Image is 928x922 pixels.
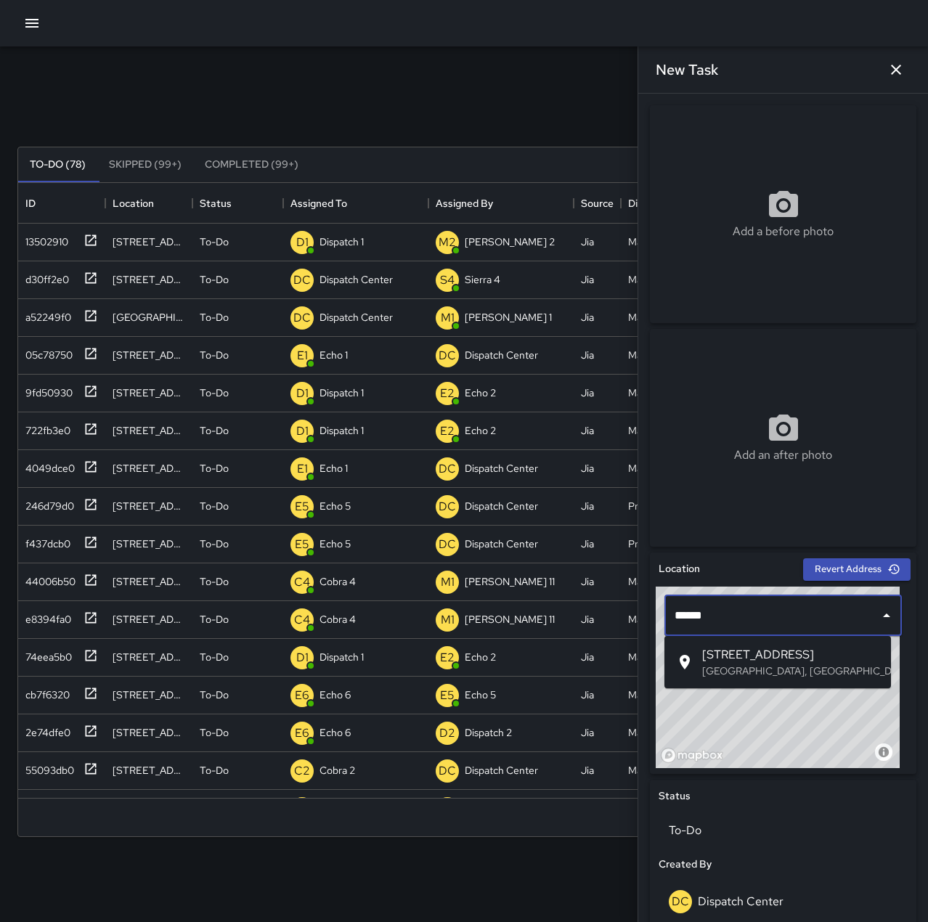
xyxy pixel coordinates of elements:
p: Dispatch Center [465,461,538,476]
p: M1 [441,611,455,629]
p: To-Do [200,763,229,778]
p: DC [439,536,456,553]
p: Echo 5 [465,688,496,702]
div: Jia [581,234,594,249]
div: Maintenance [628,423,687,438]
p: Sierra 4 [465,272,500,287]
div: 1722 Telegraph Avenue [113,310,185,325]
div: Source [581,183,614,224]
p: To-Do [200,612,229,627]
p: [GEOGRAPHIC_DATA], [GEOGRAPHIC_DATA], [GEOGRAPHIC_DATA] [702,664,879,678]
div: 102 Frank H. Ogawa Plaza [113,725,185,740]
div: 415 24th Street [113,688,185,702]
div: 13502910 [20,229,68,249]
p: DC [439,762,456,780]
div: Assigned By [436,183,493,224]
div: 349 15th Street [113,650,185,664]
p: Echo 2 [465,423,496,438]
p: D1 [296,234,309,251]
p: E6 [295,725,309,742]
p: C4 [294,611,310,629]
div: cb7f6320 [20,682,70,702]
p: To-Do [200,272,229,287]
p: Echo 6 [319,725,351,740]
p: DC [439,498,456,515]
div: 435 19th Street [113,385,185,400]
div: Maintenance [628,461,687,476]
div: Status [200,183,232,224]
div: 44006b50 [20,568,76,589]
p: To-Do [200,234,229,249]
div: Jia [581,499,594,513]
p: DC [439,460,456,478]
div: ef896c70 [20,795,70,815]
div: 9fd50930 [20,380,73,400]
p: Echo 2 [465,385,496,400]
div: Maintenance [628,688,687,702]
div: Maintenance [628,272,687,287]
div: Status [192,183,283,224]
p: [PERSON_NAME] 2 [465,234,555,249]
div: Assigned By [428,183,574,224]
p: Dispatch Center [465,763,538,778]
p: To-Do [200,461,229,476]
p: E5 [295,498,309,515]
div: Source [574,183,621,224]
p: [PERSON_NAME] 1 [465,310,552,325]
div: Maintenance [628,763,687,778]
div: d30ff2e0 [20,266,69,287]
p: Echo 5 [319,537,351,551]
div: 355 24th Street [113,461,185,476]
div: Jia [581,763,594,778]
p: [PERSON_NAME] 11 [465,612,555,627]
p: D2 [439,725,455,742]
div: Assigned To [283,183,428,224]
div: ID [18,183,105,224]
div: Jia [581,272,594,287]
p: To-Do [200,385,229,400]
div: Assigned To [290,183,347,224]
div: Jia [581,650,594,664]
button: Skipped (99+) [97,147,193,182]
p: Dispatch 1 [319,234,364,249]
div: 2300 Broadway [113,612,185,627]
div: Jia [581,310,594,325]
div: f437dcb0 [20,531,70,551]
div: Jia [581,688,594,702]
p: E2 [440,385,455,402]
div: 246d79d0 [20,493,74,513]
div: 338 24th Street [113,499,185,513]
div: 435 19th Street [113,423,185,438]
p: To-Do [200,348,229,362]
p: Dispatch Center [319,272,393,287]
div: Pressure Washing [628,537,704,551]
div: 1701 Broadway [113,763,185,778]
p: Echo 1 [319,461,348,476]
div: Location [113,183,154,224]
p: E5 [295,536,309,553]
div: Jia [581,725,594,740]
div: Maintenance [628,650,687,664]
div: Jia [581,574,594,589]
p: E1 [297,460,308,478]
div: 4049dce0 [20,455,75,476]
p: To-Do [200,310,229,325]
p: M1 [441,574,455,591]
button: Completed (99+) [193,147,310,182]
div: 2216 Broadway [113,234,185,249]
div: 1201 Franklin Street [113,348,185,362]
p: S4 [440,272,455,289]
div: Jia [581,612,594,627]
div: Maintenance [628,310,687,325]
p: To-Do [200,574,229,589]
div: e8394fa0 [20,606,71,627]
p: Echo 1 [319,348,348,362]
p: DC [439,347,456,364]
p: DC [293,309,311,327]
div: Pressure Washing [628,499,704,513]
p: To-Do [200,423,229,438]
div: 2100 Broadway [113,272,185,287]
p: Cobra 4 [319,612,356,627]
p: To-Do [200,537,229,551]
p: D1 [296,649,309,666]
